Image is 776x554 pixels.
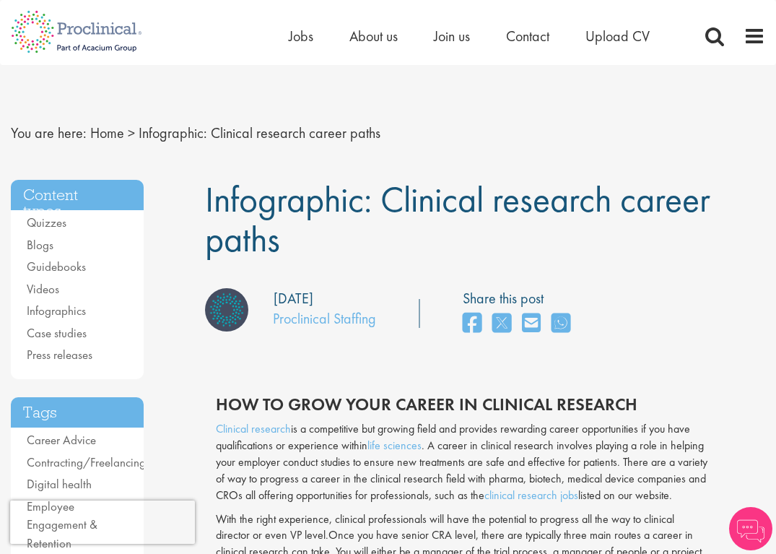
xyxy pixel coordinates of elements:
a: Join us [434,27,470,46]
a: Blogs [27,237,53,253]
img: Chatbot [729,507,772,550]
a: share on email [522,308,541,339]
iframe: reCAPTCHA [10,501,195,544]
span: > [128,124,135,142]
a: Jobs [289,27,313,46]
a: breadcrumb link [90,124,124,142]
label: Share this post [463,288,577,309]
img: Proclinical Staffing [205,288,248,332]
h3: Tags [11,397,144,428]
h3: Content types [11,180,144,211]
span: You are here: [11,124,87,142]
a: Quizzes [27,215,66,230]
span: Infographic: Clinical research career paths [205,176,710,262]
a: clinical research jobs [484,488,578,503]
h2: How to grow your career in clinical research [216,395,708,414]
a: Digital health [27,476,92,492]
a: Case studies [27,325,87,341]
a: Contact [506,27,549,46]
a: share on twitter [492,308,511,339]
a: Infographics [27,303,86,319]
p: is a competitive but growing field and provides rewarding career opportunities if you have qualif... [216,421,708,503]
a: Contracting/Freelancing [27,454,146,470]
a: About us [349,27,398,46]
a: Career Advice [27,432,96,448]
div: [DATE] [274,288,313,309]
a: Clinical research [216,421,291,436]
a: Employee Engagement & Retention [27,498,97,551]
a: Press releases [27,347,92,363]
a: life sciences [367,438,422,453]
a: Videos [27,281,59,297]
a: Guidebooks [27,259,86,274]
a: share on facebook [463,308,481,339]
span: Infographic: Clinical research career paths [139,124,380,142]
a: Proclinical Staffing [273,309,376,328]
a: Upload CV [585,27,650,46]
a: share on whats app [552,308,570,339]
